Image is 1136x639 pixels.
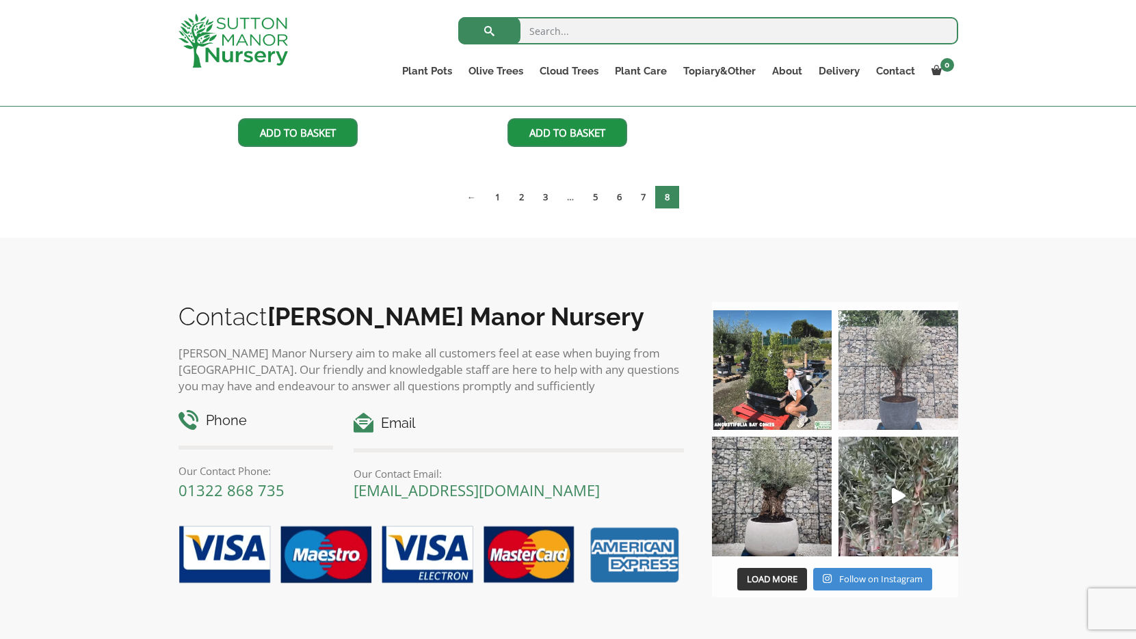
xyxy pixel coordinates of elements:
a: Contact [868,62,923,81]
a: Topiary&Other [675,62,764,81]
nav: Product Pagination [179,185,958,214]
span: Follow on Instagram [839,573,923,585]
a: Olive Trees [460,62,531,81]
a: 0 [923,62,958,81]
img: Our elegant & picturesque Angustifolia Cones are an exquisite addition to your Bay Tree collectio... [712,310,832,430]
p: [PERSON_NAME] Manor Nursery aim to make all customers feel at ease when buying from [GEOGRAPHIC_D... [179,345,685,394]
span: 0 [940,58,954,72]
span: Page 8 [655,186,679,208]
img: A beautiful multi-stem Spanish Olive tree potted in our luxurious fibre clay pots 😍😍 [838,310,958,430]
a: Page 6 [607,186,631,208]
a: Delivery [810,62,868,81]
h4: Phone [179,410,334,431]
a: Page 2 [510,186,533,208]
img: Check out this beauty we potted at our nursery today ❤️‍🔥 A huge, ancient gnarled Olive tree plan... [712,437,832,556]
a: Play [838,437,958,556]
a: Instagram Follow on Instagram [813,568,932,591]
a: 01322 868 735 [179,480,285,500]
a: ← [458,186,486,208]
input: Search... [458,17,958,44]
a: Page 7 [631,186,655,208]
a: Add to basket: “Gnarled Olive Tree J532” [507,118,627,147]
svg: Instagram [823,573,832,584]
a: Page 5 [583,186,607,208]
a: About [764,62,810,81]
a: Add to basket: “Gnarled Olive Tree J534” [238,118,358,147]
img: New arrivals Monday morning of beautiful olive trees 🤩🤩 The weather is beautiful this summer, gre... [838,437,958,556]
button: Load More [737,568,807,591]
a: Plant Care [607,62,675,81]
a: Page 3 [533,186,557,208]
span: Load More [747,573,797,585]
a: Plant Pots [394,62,460,81]
svg: Play [892,488,906,504]
img: logo [179,14,288,68]
p: Our Contact Email: [354,465,684,482]
b: [PERSON_NAME] Manor Nursery [267,302,644,331]
h4: Email [354,413,684,434]
img: payment-options.png [168,518,685,593]
h2: Contact [179,302,685,331]
p: Our Contact Phone: [179,463,334,479]
span: … [557,186,583,208]
a: Cloud Trees [531,62,607,81]
a: [EMAIL_ADDRESS][DOMAIN_NAME] [354,480,600,500]
a: Page 1 [486,186,510,208]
